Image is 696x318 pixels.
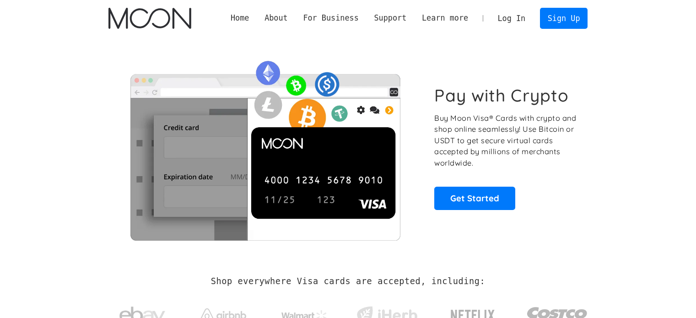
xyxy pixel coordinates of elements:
h2: Shop everywhere Visa cards are accepted, including: [211,276,485,286]
img: Moon Cards let you spend your crypto anywhere Visa is accepted. [108,54,422,240]
a: Home [223,12,257,24]
h1: Pay with Crypto [434,85,569,106]
p: Buy Moon Visa® Cards with crypto and shop online seamlessly! Use Bitcoin or USDT to get secure vi... [434,113,577,169]
div: Learn more [422,12,468,24]
div: About [257,12,295,24]
div: Support [374,12,406,24]
a: Get Started [434,187,515,210]
a: Sign Up [540,8,588,28]
img: Moon Logo [108,8,191,29]
a: home [108,8,191,29]
div: Support [367,12,414,24]
div: For Business [303,12,358,24]
div: For Business [296,12,367,24]
div: About [264,12,288,24]
a: Log In [490,8,533,28]
div: Learn more [414,12,476,24]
